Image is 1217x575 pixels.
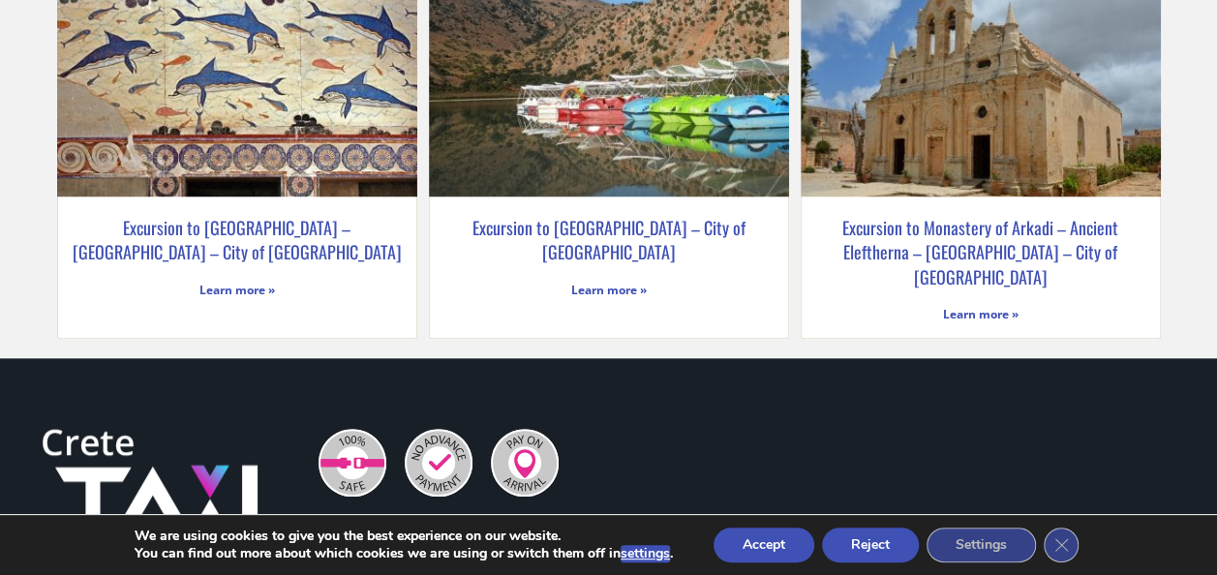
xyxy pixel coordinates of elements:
button: settings [621,545,670,562]
a: Read more about Excursion to Monastery of Arkadi – Ancient Eleftherna – Margarites – City of Reth... [943,306,1019,322]
a: Excursion to [GEOGRAPHIC_DATA] – [GEOGRAPHIC_DATA] – City of [GEOGRAPHIC_DATA] [73,215,402,265]
img: Crete Taxi Transfers [43,429,258,570]
p: We are using cookies to give you the best experience on our website. [135,528,673,545]
button: Accept [714,528,814,562]
button: Reject [822,528,919,562]
a: Excursion to Monastery of Arkadi – Ancient Eleftherna – [GEOGRAPHIC_DATA] – City of [GEOGRAPHIC_D... [842,215,1118,289]
button: Close GDPR Cookie Banner [1044,528,1079,562]
a: Read more about Excursion to Lake Kournas – City of Rethymnon [571,282,647,298]
img: No Advance Payment [405,429,472,497]
img: Pay On Arrival [491,429,559,497]
button: Settings [927,528,1036,562]
p: You can find out more about which cookies we are using or switch them off in . [135,545,673,562]
a: Read more about Excursion to Knossos Palace – Museum of Heraklion – City of Heraklion [199,282,275,298]
img: 100% Safe [319,429,386,497]
a: Excursion to [GEOGRAPHIC_DATA] – City of [GEOGRAPHIC_DATA] [472,215,745,265]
